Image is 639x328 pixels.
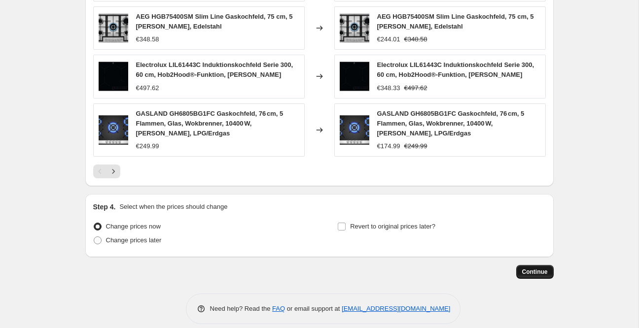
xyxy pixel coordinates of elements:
a: FAQ [272,305,285,312]
span: Revert to original prices later? [350,223,435,230]
div: €348.58 [136,34,159,44]
div: €348.33 [377,83,400,93]
img: 712BHm5DPAL._AC_SL1500_80x.jpg [99,115,128,145]
h2: Step 4. [93,202,116,212]
span: Change prices later [106,236,162,244]
img: 61Ivk8LC1WL._AC_SL1500_80x.jpg [340,13,369,43]
span: GASLAND GH6805BG1FC Gaskochfeld, 76 cm, 5 Flammen, Glas, Wokbrenner, 10400 W, [PERSON_NAME], LPG/... [377,110,525,137]
span: or email support at [285,305,342,312]
span: Electrolux LIL61443C Induktionskochfeld Serie 300, 60 cm, Hob2Hood®-Funktion, [PERSON_NAME] [377,61,534,78]
strike: €249.99 [404,141,427,151]
span: Need help? Read the [210,305,273,312]
img: 31kAP2DpV6L._AC_SL1007_80x.jpg [99,62,128,91]
div: €249.99 [136,141,159,151]
a: [EMAIL_ADDRESS][DOMAIN_NAME] [342,305,450,312]
button: Next [106,164,120,178]
p: Select when the prices should change [119,202,227,212]
div: €244.01 [377,34,400,44]
nav: Pagination [93,164,120,178]
img: 712BHm5DPAL._AC_SL1500_80x.jpg [340,115,369,145]
strike: €348.58 [404,34,427,44]
button: Continue [516,265,554,279]
span: AEG HGB75400SM Slim Line Gaskochfeld, 75 cm, 5 [PERSON_NAME], Edelstahl [136,13,293,30]
span: GASLAND GH6805BG1FC Gaskochfeld, 76 cm, 5 Flammen, Glas, Wokbrenner, 10400 W, [PERSON_NAME], LPG/... [136,110,284,137]
img: 31kAP2DpV6L._AC_SL1007_80x.jpg [340,62,369,91]
span: Electrolux LIL61443C Induktionskochfeld Serie 300, 60 cm, Hob2Hood®-Funktion, [PERSON_NAME] [136,61,293,78]
img: 61Ivk8LC1WL._AC_SL1500_80x.jpg [99,13,128,43]
strike: €497.62 [404,83,427,93]
span: Change prices now [106,223,161,230]
span: AEG HGB75400SM Slim Line Gaskochfeld, 75 cm, 5 [PERSON_NAME], Edelstahl [377,13,534,30]
div: €174.99 [377,141,400,151]
div: €497.62 [136,83,159,93]
span: Continue [522,268,548,276]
